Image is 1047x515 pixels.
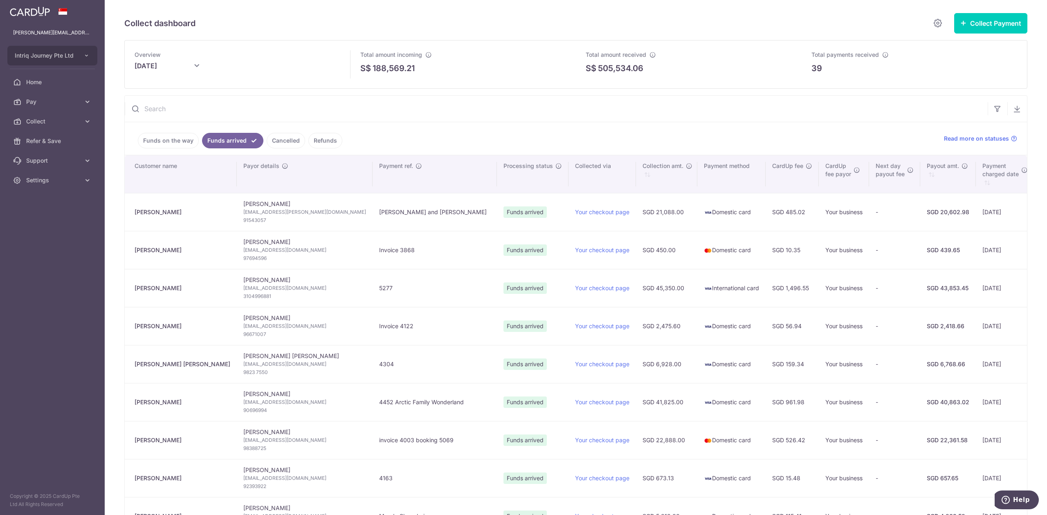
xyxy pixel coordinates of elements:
[575,284,629,291] a: Your checkout page
[243,292,366,300] span: 3104996881
[237,231,373,269] td: [PERSON_NAME]
[135,284,230,292] div: [PERSON_NAME]
[237,421,373,459] td: [PERSON_NAME]
[869,383,920,421] td: -
[643,162,683,170] span: Collection amt.
[243,482,366,490] span: 92393922
[704,284,712,293] img: visa-sm-192604c4577d2d35970c8ed26b86981c2741ebd56154ab54ad91a526f0f24972.png
[819,459,869,497] td: Your business
[568,155,636,193] th: Collected via
[636,193,697,231] td: SGD 21,088.00
[927,360,969,368] div: SGD 6,768.66
[982,162,1019,178] span: Payment charged date
[379,162,413,170] span: Payment ref.
[373,62,415,74] p: 188,569.21
[869,307,920,345] td: -
[124,17,195,30] h5: Collect dashboard
[766,155,819,193] th: CardUp fee
[243,444,366,452] span: 98388725
[373,421,497,459] td: invoice 4003 booking 5069
[927,208,969,216] div: SGD 20,602.98
[503,434,547,446] span: Funds arrived
[135,246,230,254] div: [PERSON_NAME]
[267,133,305,148] a: Cancelled
[697,459,766,497] td: Domestic card
[373,193,497,231] td: [PERSON_NAME] and [PERSON_NAME]
[819,307,869,345] td: Your business
[876,162,905,178] span: Next day payout fee
[243,208,366,216] span: [EMAIL_ADDRESS][PERSON_NAME][DOMAIN_NAME]
[976,345,1033,383] td: [DATE]
[26,98,80,106] span: Pay
[976,459,1033,497] td: [DATE]
[125,96,988,122] input: Search
[503,472,547,484] span: Funds arrived
[26,117,80,125] span: Collect
[976,193,1033,231] td: [DATE]
[944,134,1017,143] a: Read more on statuses
[243,474,366,482] span: [EMAIL_ADDRESS][DOMAIN_NAME]
[575,437,629,443] a: Your checkout page
[636,307,697,345] td: SGD 2,475.60
[766,421,819,459] td: SGD 526.42
[503,282,547,294] span: Funds arrived
[243,368,366,376] span: 9823 7550
[586,51,646,58] span: Total amount received
[927,436,969,444] div: SGD 22,361.58
[927,162,959,170] span: Payout amt.
[976,155,1033,193] th: Paymentcharged date : activate to sort column ascending
[575,475,629,481] a: Your checkout page
[819,345,869,383] td: Your business
[497,155,568,193] th: Processing status
[920,155,976,193] th: Payout amt. : activate to sort column ascending
[15,51,75,60] span: Intriq Journey Pte Ltd
[869,193,920,231] td: -
[26,137,80,145] span: Refer & Save
[927,474,969,482] div: SGD 657.65
[10,7,50,16] img: CardUp
[135,436,230,444] div: [PERSON_NAME]
[360,51,422,58] span: Total amount incoming
[697,269,766,307] td: International card
[373,383,497,421] td: 4452 Arctic Family Wonderland
[575,208,629,215] a: Your checkout page
[869,269,920,307] td: -
[243,360,366,368] span: [EMAIL_ADDRESS][DOMAIN_NAME]
[373,231,497,269] td: Invoice 3868
[819,269,869,307] td: Your business
[819,193,869,231] td: Your business
[927,284,969,292] div: SGD 43,853.45
[138,133,199,148] a: Funds on the way
[766,307,819,345] td: SGD 56.94
[360,62,371,74] span: S$
[125,155,237,193] th: Customer name
[636,459,697,497] td: SGD 673.13
[819,155,869,193] th: CardUpfee payor
[135,51,161,58] span: Overview
[825,162,851,178] span: CardUp fee payor
[819,421,869,459] td: Your business
[819,383,869,421] td: Your business
[243,284,366,292] span: [EMAIL_ADDRESS][DOMAIN_NAME]
[766,345,819,383] td: SGD 159.34
[243,246,366,254] span: [EMAIL_ADDRESS][DOMAIN_NAME]
[819,231,869,269] td: Your business
[697,231,766,269] td: Domestic card
[586,62,596,74] span: S$
[697,307,766,345] td: Domestic card
[373,155,497,193] th: Payment ref.
[503,206,547,218] span: Funds arrived
[704,437,712,445] img: mastercard-sm-87a3fd1e0bddd137fecb07648320f44c262e2538e7db6024463105ddbc961eb2.png
[243,162,279,170] span: Payor details
[575,322,629,329] a: Your checkout page
[636,269,697,307] td: SGD 45,350.00
[503,396,547,408] span: Funds arrived
[954,13,1027,34] button: Collect Payment
[237,345,373,383] td: [PERSON_NAME] [PERSON_NAME]
[598,62,643,74] p: 505,534.06
[503,244,547,256] span: Funds arrived
[373,307,497,345] td: Invoice 4122
[373,269,497,307] td: 5277
[636,421,697,459] td: SGD 22,888.00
